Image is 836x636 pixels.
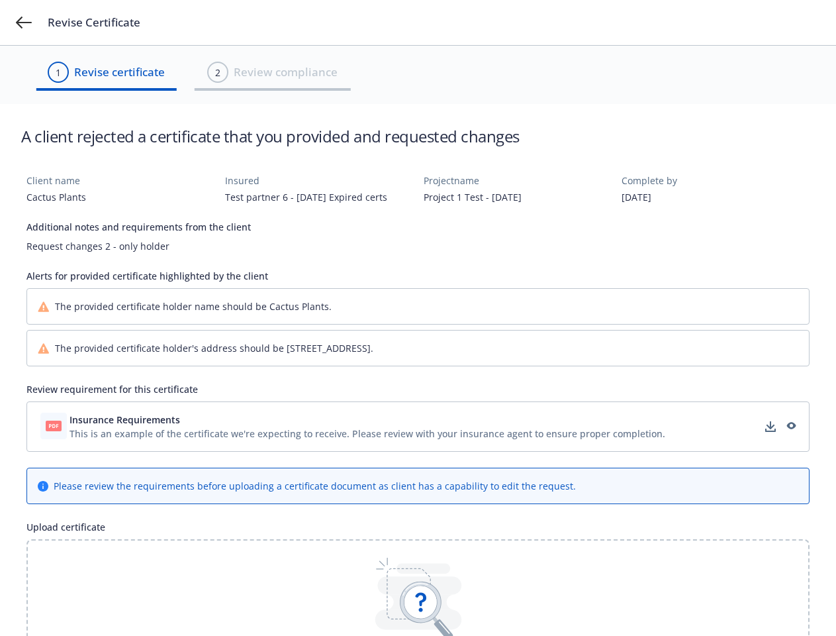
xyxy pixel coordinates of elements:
div: Request changes 2 - only holder [26,239,810,253]
span: Review compliance [234,64,338,81]
h1: A client rejected a certificate that you provided and requested changes [21,125,520,147]
div: Client name [26,174,214,187]
div: Insured [225,174,413,187]
button: Insurance Requirements [70,413,665,427]
span: Revise Certificate [48,15,140,30]
div: Upload certificate [26,520,810,534]
div: Complete by [622,174,810,187]
div: Additional notes and requirements from the client [26,220,810,234]
div: Test partner 6 - [DATE] Expired certs [225,190,413,204]
div: Alerts for provided certificate highlighted by the client [26,269,810,283]
div: Insurance RequirementsThis is an example of the certificate we're expecting to receive. Please re... [26,401,810,452]
div: Cactus Plants [26,190,214,204]
div: [DATE] [622,190,810,204]
span: Revise certificate [74,64,165,81]
div: Review requirement for this certificate [26,382,810,396]
div: This is an example of the certificate we're expecting to receive. Please review with your insuran... [70,427,665,441]
span: The provided certificate holder name should be Cactus Plants. [55,299,332,313]
span: Insurance Requirements [70,413,180,427]
div: 2 [215,66,220,79]
a: preview [782,419,798,435]
span: The provided certificate holder's address should be [STREET_ADDRESS]. [55,341,373,355]
div: Please review the requirements before uploading a certificate document as client has a capability... [54,479,576,493]
div: Project 1 Test - [DATE] [424,190,612,204]
div: Project name [424,174,612,187]
div: 1 [56,66,61,79]
a: download [763,419,778,435]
